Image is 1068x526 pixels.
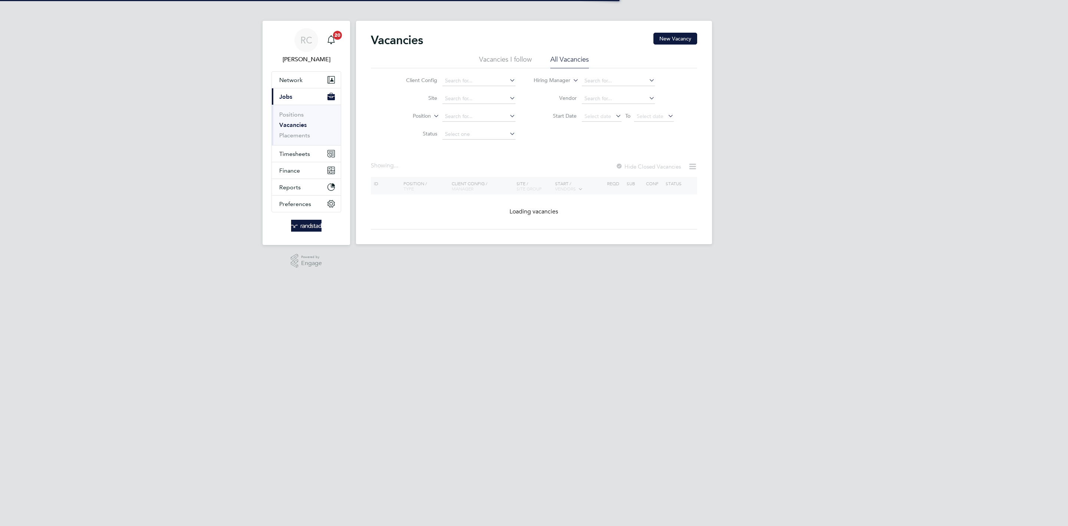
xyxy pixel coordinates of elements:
button: New Vacancy [653,33,697,45]
span: ... [394,162,398,169]
span: RC [300,35,312,45]
div: Showing [371,162,400,170]
span: Reports [279,184,301,191]
button: Network [272,72,341,88]
label: Site [395,95,437,101]
label: Status [395,130,437,137]
span: Engage [301,260,322,267]
span: Jobs [279,93,292,100]
a: Placements [279,132,310,139]
button: Preferences [272,196,341,212]
a: Go to home page [271,220,341,232]
img: randstad-logo-retina.png [291,220,322,232]
label: Hiring Manager [528,77,570,84]
div: Jobs [272,105,341,145]
span: Select date [584,113,611,120]
button: Timesheets [272,146,341,162]
button: Finance [272,162,341,179]
span: Network [279,76,303,84]
input: Search for... [442,111,515,122]
span: 20 [333,31,342,40]
a: RC[PERSON_NAME] [271,28,341,64]
input: Search for... [582,94,655,104]
span: Preferences [279,200,311,208]
label: Client Config [395,77,437,84]
a: Positions [279,111,304,118]
label: Position [388,112,431,120]
span: To [623,111,633,121]
li: Vacancies I follow [479,55,532,68]
input: Search for... [582,76,655,86]
a: 20 [324,28,339,52]
span: Rebecca Cahill [271,55,341,64]
label: Start Date [534,112,577,119]
input: Select one [442,129,515,140]
button: Jobs [272,88,341,105]
input: Search for... [442,76,515,86]
a: Powered byEngage [291,254,322,268]
nav: Main navigation [263,21,350,245]
label: Vendor [534,95,577,101]
input: Search for... [442,94,515,104]
span: Timesheets [279,150,310,157]
a: Vacancies [279,121,307,128]
h2: Vacancies [371,33,423,48]
li: All Vacancies [550,55,589,68]
span: Finance [279,167,300,174]
span: Select date [637,113,663,120]
label: Hide Closed Vacancies [616,163,681,170]
button: Reports [272,179,341,195]
span: Powered by [301,254,322,260]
